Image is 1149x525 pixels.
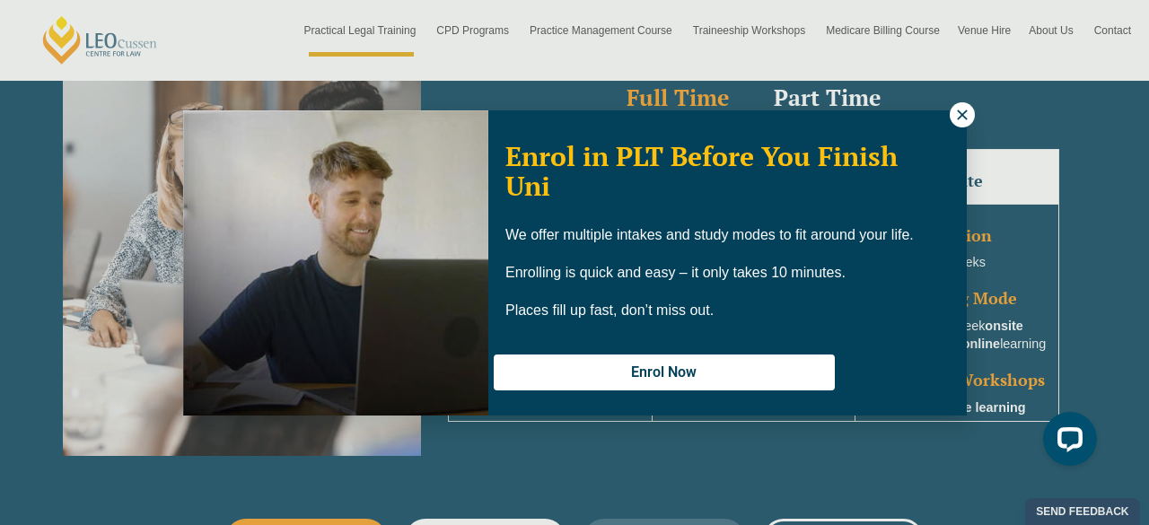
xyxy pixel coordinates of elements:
[950,102,975,127] button: Close
[183,110,488,416] img: Woman in yellow blouse holding folders looking to the right and smiling
[505,138,898,204] span: Enrol in PLT Before You Finish Uni
[505,302,714,318] span: Places fill up fast, don’t miss out.
[505,227,914,242] span: We offer multiple intakes and study modes to fit around your life.
[494,354,835,390] button: Enrol Now
[505,265,846,280] span: Enrolling is quick and easy – it only takes 10 minutes.
[1029,405,1104,480] iframe: LiveChat chat widget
